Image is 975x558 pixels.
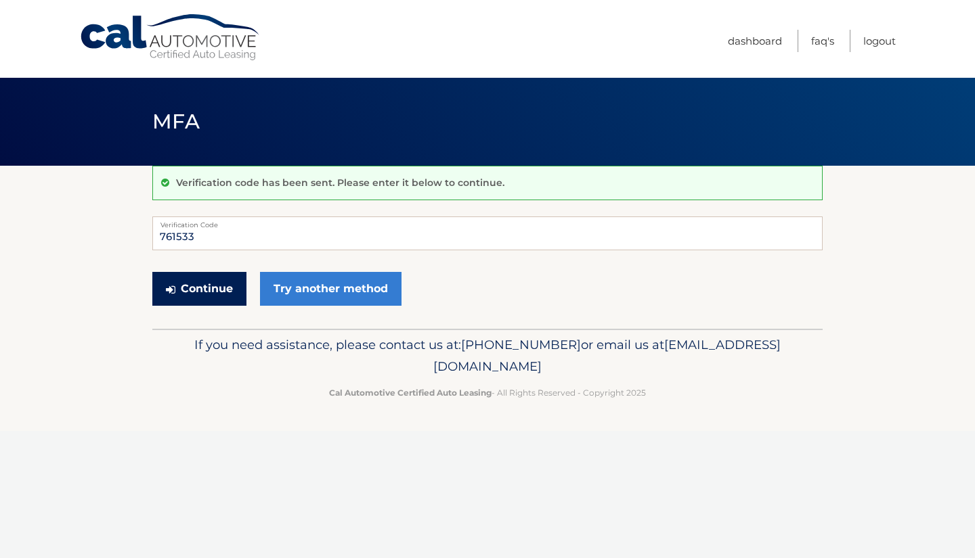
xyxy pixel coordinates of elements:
a: FAQ's [811,30,834,52]
a: Logout [863,30,896,52]
p: - All Rights Reserved - Copyright 2025 [161,386,814,400]
button: Continue [152,272,246,306]
input: Verification Code [152,216,823,250]
label: Verification Code [152,216,823,227]
a: Dashboard [728,30,782,52]
span: [EMAIL_ADDRESS][DOMAIN_NAME] [433,337,781,374]
strong: Cal Automotive Certified Auto Leasing [329,388,492,398]
span: MFA [152,109,200,134]
a: Try another method [260,272,402,306]
p: Verification code has been sent. Please enter it below to continue. [176,177,504,189]
p: If you need assistance, please contact us at: or email us at [161,334,814,377]
span: [PHONE_NUMBER] [461,337,581,352]
a: Cal Automotive [79,14,262,62]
